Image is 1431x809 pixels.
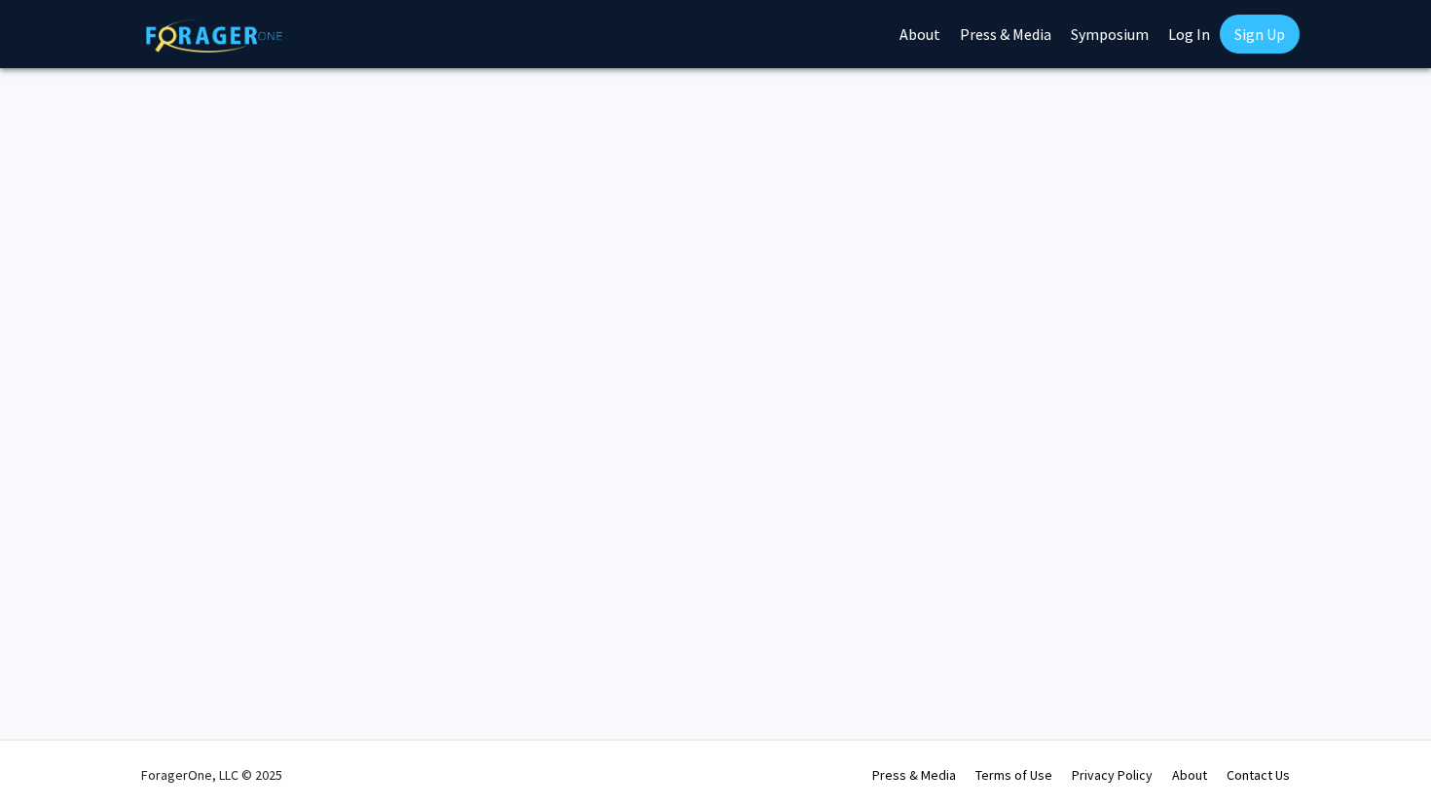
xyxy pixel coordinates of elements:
a: Contact Us [1227,766,1290,784]
img: ForagerOne Logo [146,18,282,53]
a: Privacy Policy [1072,766,1153,784]
a: Press & Media [872,766,956,784]
a: Sign Up [1220,15,1300,54]
a: About [1172,766,1207,784]
div: ForagerOne, LLC © 2025 [141,741,282,809]
a: Terms of Use [975,766,1052,784]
